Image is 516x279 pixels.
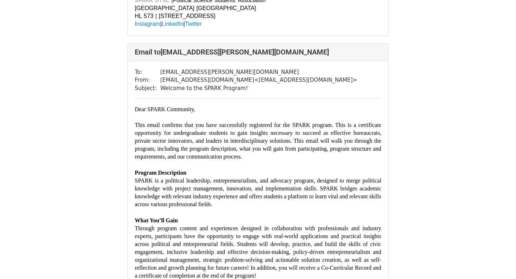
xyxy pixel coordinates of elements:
[135,21,160,27] a: Instagram
[135,106,195,112] span: Dear SPARK Community,
[185,21,202,27] a: Twitter
[135,170,186,176] span: Program Description
[135,217,178,223] span: What You’ll Gain
[135,76,160,84] td: From:
[135,48,381,56] h4: Email to [EMAIL_ADDRESS][PERSON_NAME][DOMAIN_NAME]
[135,122,383,160] span: This email confirms that you have successfully registered for the SPARK program. This is a certif...
[162,21,183,27] a: LinkedIn
[135,178,383,207] span: SPARK is a political leadership, entrepreneurialism, and advocacy program, designed to merge poli...
[135,68,160,76] td: To:
[135,13,215,19] span: HL 573 | [STREET_ADDRESS]
[160,84,357,93] td: Welcome to the SPARK Program!
[183,21,185,27] span: |
[160,68,357,76] td: [EMAIL_ADDRESS][PERSON_NAME][DOMAIN_NAME]
[160,21,162,27] span: |
[160,76,357,84] td: [EMAIL_ADDRESS][DOMAIN_NAME] < [EMAIL_ADDRESS][DOMAIN_NAME] >
[135,225,383,279] span: Through program content and experiences designed in collaboration with professionals and industry...
[135,84,160,93] td: Subject:
[135,5,256,11] span: [GEOGRAPHIC_DATA] [GEOGRAPHIC_DATA]
[480,245,516,279] iframe: Chat Widget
